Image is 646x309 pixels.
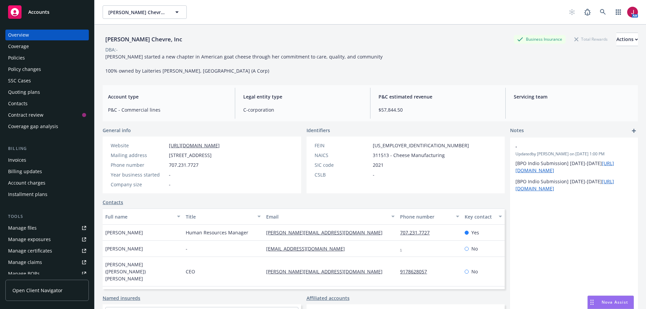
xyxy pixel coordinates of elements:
[515,151,633,157] span: Updated by [PERSON_NAME] on [DATE] 1:00 PM
[8,30,29,40] div: Overview
[5,155,89,165] a: Invoices
[12,287,63,294] span: Open Client Navigator
[588,296,596,309] div: Drag to move
[8,155,26,165] div: Invoices
[5,64,89,75] a: Policy changes
[397,208,462,225] button: Phone number
[462,208,505,225] button: Key contact
[400,268,432,275] a: 9178628057
[5,110,89,120] a: Contract review
[266,245,350,252] a: [EMAIL_ADDRESS][DOMAIN_NAME]
[5,52,89,63] a: Policies
[28,9,49,15] span: Accounts
[315,152,370,159] div: NAICS
[315,161,370,168] div: SIC code
[8,98,28,109] div: Contacts
[315,171,370,178] div: CSLB
[307,295,350,302] a: Affiliated accounts
[8,234,51,245] div: Manage exposures
[514,35,566,43] div: Business Insurance
[400,213,452,220] div: Phone number
[243,93,362,100] span: Legal entity type
[105,261,180,282] span: [PERSON_NAME] ([PERSON_NAME]) [PERSON_NAME]
[186,213,253,220] div: Title
[373,171,374,178] span: -
[103,208,183,225] button: Full name
[514,93,633,100] span: Servicing team
[186,268,195,275] span: CEO
[105,213,173,220] div: Full name
[400,229,435,236] a: 707.231.7727
[627,7,638,17] img: photo
[8,189,47,200] div: Installment plans
[616,33,638,46] button: Actions
[5,30,89,40] a: Overview
[587,296,634,309] button: Nova Assist
[465,213,495,220] div: Key contact
[103,127,131,134] span: General info
[183,208,263,225] button: Title
[8,52,25,63] div: Policies
[5,87,89,98] a: Quoting plans
[111,161,166,168] div: Phone number
[515,160,633,174] p: [BPO Indio Submission] [DATE]-[DATE]
[373,161,384,168] span: 2021
[111,152,166,159] div: Mailing address
[5,223,89,233] a: Manage files
[5,98,89,109] a: Contacts
[103,5,187,19] button: [PERSON_NAME] Chevre, Inc
[8,257,42,268] div: Manage claims
[379,106,497,113] span: $57,844.50
[8,268,40,279] div: Manage BORs
[8,223,37,233] div: Manage files
[105,245,143,252] span: [PERSON_NAME]
[103,199,123,206] a: Contacts
[169,142,220,149] a: [URL][DOMAIN_NAME]
[510,138,638,197] div: -Updatedby [PERSON_NAME] on [DATE] 1:00 PM[BPO Indio Submission] [DATE]-[DATE][URL][DOMAIN_NAME][...
[471,245,478,252] span: No
[315,142,370,149] div: FEIN
[400,245,407,252] a: -
[5,213,89,220] div: Tools
[8,245,52,256] div: Manage certificates
[108,9,167,16] span: [PERSON_NAME] Chevre, Inc
[8,166,42,177] div: Billing updates
[515,143,615,150] span: -
[266,268,388,275] a: [PERSON_NAME][EMAIL_ADDRESS][DOMAIN_NAME]
[5,3,89,22] a: Accounts
[243,106,362,113] span: C-corporation
[5,75,89,86] a: SSC Cases
[602,299,628,305] span: Nova Assist
[5,245,89,256] a: Manage certificates
[186,245,187,252] span: -
[630,127,638,135] a: add
[581,5,594,19] a: Report a Bug
[510,127,524,135] span: Notes
[5,268,89,279] a: Manage BORs
[108,93,227,100] span: Account type
[263,208,397,225] button: Email
[8,110,43,120] div: Contract review
[5,234,89,245] a: Manage exposures
[8,121,58,132] div: Coverage gap analysis
[186,229,248,236] span: Human Resources Manager
[169,171,171,178] span: -
[379,93,497,100] span: P&C estimated revenue
[5,257,89,268] a: Manage claims
[266,229,388,236] a: [PERSON_NAME][EMAIL_ADDRESS][DOMAIN_NAME]
[266,213,387,220] div: Email
[111,171,166,178] div: Year business started
[169,161,199,168] span: 707.231.7727
[111,142,166,149] div: Website
[565,5,579,19] a: Start snowing
[515,178,633,192] p: [BPO Indio Submission] [DATE]-[DATE]
[5,166,89,177] a: Billing updates
[471,229,479,236] span: Yes
[5,41,89,52] a: Coverage
[169,152,212,159] span: [STREET_ADDRESS]
[5,121,89,132] a: Coverage gap analysis
[105,229,143,236] span: [PERSON_NAME]
[373,142,469,149] span: [US_EMPLOYER_IDENTIFICATION_NUMBER]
